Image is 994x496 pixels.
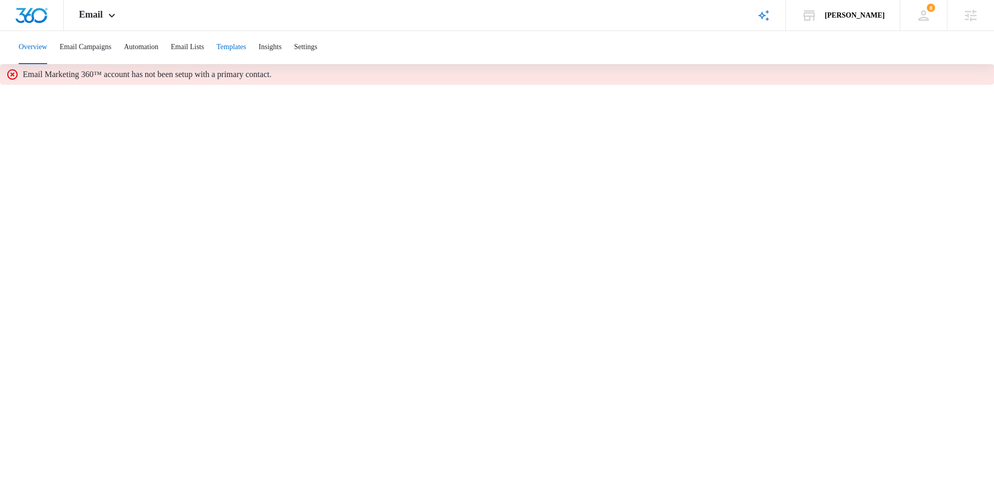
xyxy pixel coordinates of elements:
div: account name [825,11,885,20]
button: Templates [216,31,246,64]
button: Email Campaigns [60,31,111,64]
span: 8 [927,4,935,12]
div: notifications count [927,4,935,12]
button: Settings [294,31,317,64]
button: Automation [124,31,158,64]
button: Overview [19,31,47,64]
p: Email Marketing 360™ account has not been setup with a primary contact. [23,68,271,81]
span: Email [79,9,103,20]
button: Insights [259,31,282,64]
button: Email Lists [171,31,204,64]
